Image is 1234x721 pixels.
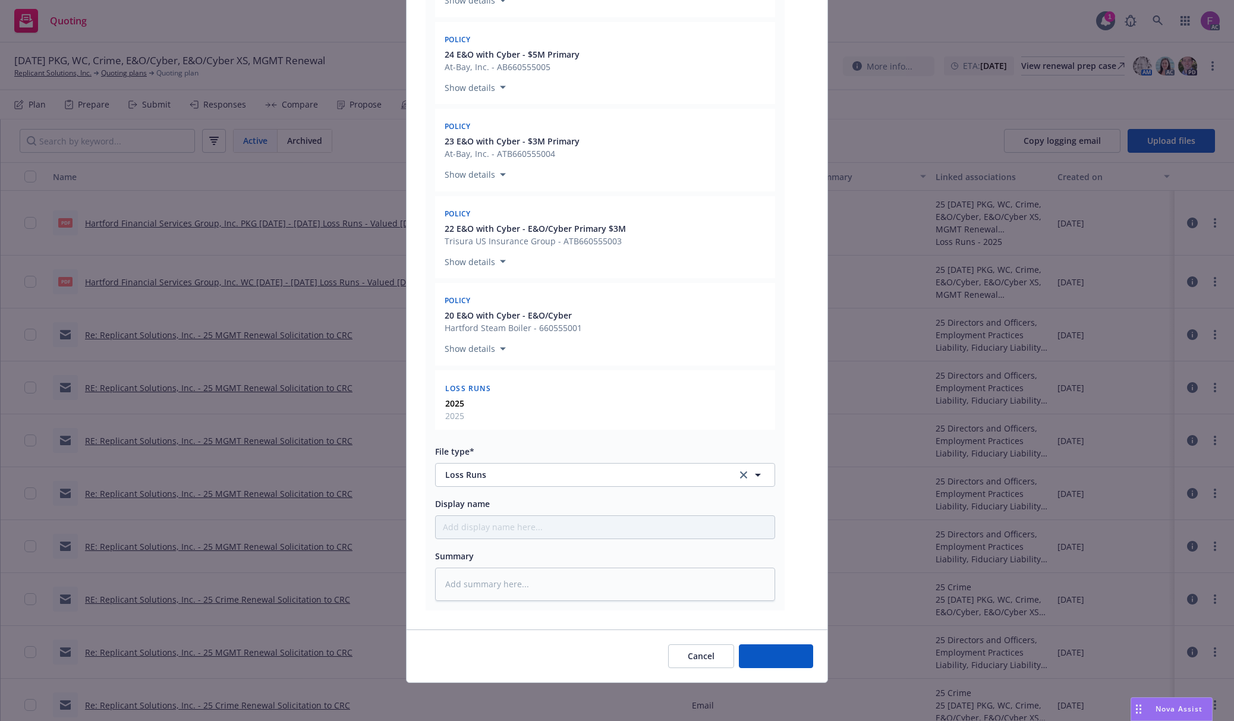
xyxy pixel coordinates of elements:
[445,309,572,322] span: 20 E&O with Cyber - E&O/Cyber
[688,650,714,662] span: Cancel
[445,410,464,422] span: 2025
[445,383,491,393] span: Loss Runs
[435,463,775,487] button: Loss Runsclear selection
[440,168,511,182] button: Show details
[445,222,626,235] button: 22 E&O with Cyber - E&O/Cyber Primary $3M
[445,48,580,61] button: 24 E&O with Cyber - $5M Primary
[445,322,582,334] span: Hartford Steam Boiler - 660555001
[440,254,511,269] button: Show details
[445,135,580,147] button: 23 E&O with Cyber - $3M Primary
[445,309,582,322] button: 20 E&O with Cyber - E&O/Cyber
[436,516,775,539] input: Add display name here...
[1131,698,1146,720] div: Drag to move
[445,34,471,45] span: Policy
[440,342,511,356] button: Show details
[1156,704,1202,714] span: Nova Assist
[739,644,813,668] button: Add files
[758,650,794,662] span: Add files
[435,550,474,562] span: Summary
[445,61,580,73] span: At-Bay, Inc. - AB660555005
[445,209,471,219] span: Policy
[440,80,511,95] button: Show details
[445,295,471,306] span: Policy
[445,147,580,160] span: At-Bay, Inc. - ATB660555004
[435,498,490,509] span: Display name
[668,644,734,668] button: Cancel
[445,235,626,247] span: Trisura US Insurance Group - ATB660555003
[1131,697,1213,721] button: Nova Assist
[736,468,751,482] a: clear selection
[435,446,474,457] span: File type*
[445,398,464,409] strong: 2025
[445,468,720,481] span: Loss Runs
[445,121,471,131] span: Policy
